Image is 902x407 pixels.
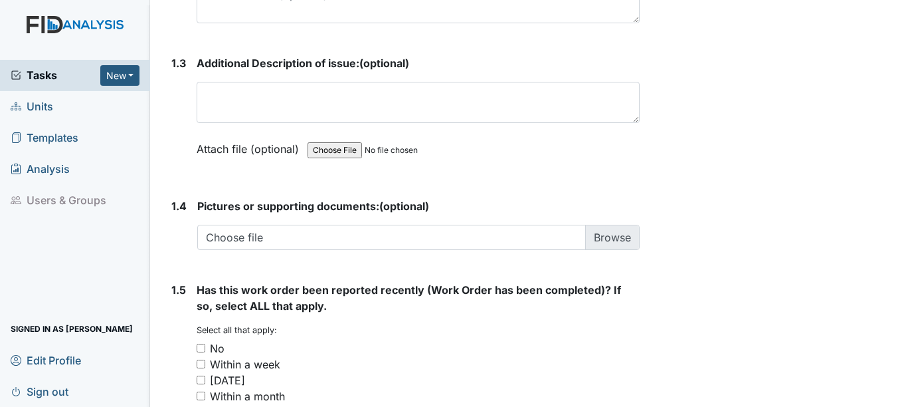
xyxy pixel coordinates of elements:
div: Within a month [210,388,285,404]
small: Select all that apply: [197,325,277,335]
span: Additional Description of issue: [197,57,359,70]
div: [DATE] [210,372,245,388]
strong: (optional) [197,198,639,214]
span: Has this work order been reported recently (Work Order has been completed)? If so, select ALL tha... [197,283,621,313]
a: Tasks [11,67,100,83]
strong: (optional) [197,55,639,71]
span: Sign out [11,381,68,402]
input: No [197,344,205,352]
label: 1.4 [171,198,187,214]
div: No [210,340,225,356]
label: Attach file (optional) [197,134,304,157]
input: [DATE] [197,376,205,384]
span: Units [11,96,53,117]
span: Analysis [11,159,70,180]
div: Within a week [210,356,280,372]
input: Within a month [197,392,205,400]
label: 1.3 [171,55,186,71]
input: Within a week [197,360,205,368]
span: Signed in as [PERSON_NAME] [11,319,133,339]
span: Templates [11,128,78,148]
span: Pictures or supporting documents: [197,200,379,213]
label: 1.5 [171,282,186,298]
button: New [100,65,140,86]
span: Edit Profile [11,350,81,370]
